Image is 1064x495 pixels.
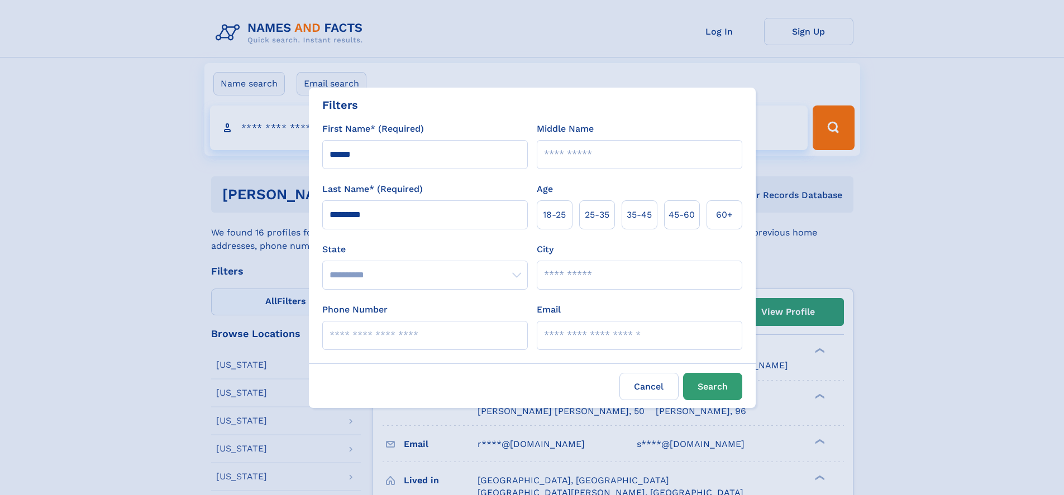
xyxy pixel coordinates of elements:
span: 18‑25 [543,208,566,222]
span: 60+ [716,208,733,222]
div: Filters [322,97,358,113]
span: 35‑45 [627,208,652,222]
label: Age [537,182,553,196]
label: City [537,243,554,256]
label: Phone Number [322,303,388,316]
span: 25‑35 [585,208,609,222]
label: First Name* (Required) [322,122,424,136]
label: State [322,243,528,256]
label: Cancel [619,373,679,400]
label: Middle Name [537,122,594,136]
button: Search [683,373,742,400]
span: 45‑60 [669,208,695,222]
label: Last Name* (Required) [322,182,423,196]
label: Email [537,303,561,316]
